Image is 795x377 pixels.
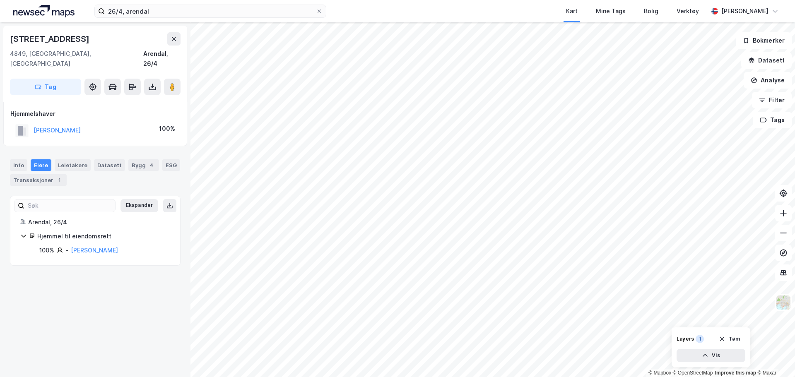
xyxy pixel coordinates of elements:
input: Søk på adresse, matrikkel, gårdeiere, leietakere eller personer [105,5,316,17]
button: Tag [10,79,81,95]
div: Eiere [31,159,51,171]
div: Bolig [644,6,658,16]
div: 4 [147,161,156,169]
div: Leietakere [55,159,91,171]
div: 100% [159,124,175,134]
div: Hjemmelshaver [10,109,180,119]
button: Tøm [713,332,745,346]
div: Datasett [94,159,125,171]
button: Bokmerker [736,32,792,49]
div: Bygg [128,159,159,171]
button: Vis [677,349,745,362]
div: 100% [39,245,54,255]
button: Datasett [741,52,792,69]
a: Improve this map [715,370,756,376]
div: Arendal, 26/4 [28,217,170,227]
a: [PERSON_NAME] [71,247,118,254]
img: Z [776,295,791,310]
div: Transaksjoner [10,174,67,186]
div: 4849, [GEOGRAPHIC_DATA], [GEOGRAPHIC_DATA] [10,49,143,69]
button: Tags [753,112,792,128]
input: Søk [24,199,115,212]
div: Mine Tags [596,6,626,16]
img: logo.a4113a55bc3d86da70a041830d287a7e.svg [13,5,75,17]
div: - [65,245,68,255]
div: Verktøy [677,6,699,16]
button: Ekspander [120,199,158,212]
div: Hjemmel til eiendomsrett [37,231,170,241]
div: Kart [566,6,578,16]
button: Analyse [744,72,792,89]
iframe: Chat Widget [754,337,795,377]
div: 1 [696,335,704,343]
div: ESG [162,159,180,171]
div: [STREET_ADDRESS] [10,32,91,46]
a: OpenStreetMap [673,370,713,376]
button: Filter [752,92,792,108]
div: Arendal, 26/4 [143,49,181,69]
div: [PERSON_NAME] [721,6,768,16]
a: Mapbox [648,370,671,376]
div: Layers [677,336,694,342]
div: Info [10,159,27,171]
div: 1 [55,176,63,184]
